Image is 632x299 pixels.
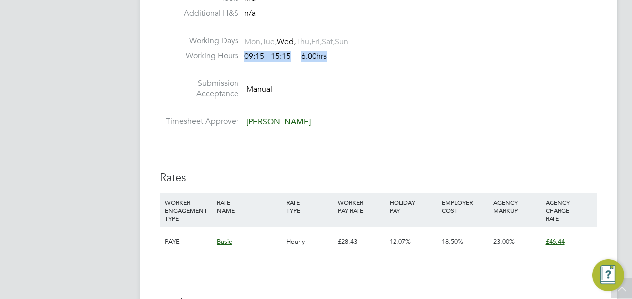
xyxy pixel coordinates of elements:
[335,37,348,47] span: Sun
[296,51,327,61] span: 6.00hrs
[244,8,256,18] span: n/a
[160,8,238,19] label: Additional H&S
[592,259,624,291] button: Engage Resource Center
[162,193,214,227] div: WORKER ENGAGEMENT TYPE
[311,37,322,47] span: Fri,
[246,117,311,127] span: [PERSON_NAME]
[335,193,387,219] div: WORKER PAY RATE
[284,227,335,256] div: Hourly
[277,37,296,47] span: Wed,
[160,36,238,46] label: Working Days
[244,37,262,47] span: Mon,
[390,237,411,246] span: 12.07%
[546,237,565,246] span: £46.44
[491,193,543,219] div: AGENCY MARKUP
[244,51,327,62] div: 09:15 - 15:15
[246,84,272,94] span: Manual
[439,193,491,219] div: EMPLOYER COST
[543,193,595,227] div: AGENCY CHARGE RATE
[335,227,387,256] div: £28.43
[387,193,439,219] div: HOLIDAY PAY
[296,37,311,47] span: Thu,
[162,227,214,256] div: PAYE
[160,51,238,61] label: Working Hours
[217,237,232,246] span: Basic
[262,37,277,47] span: Tue,
[284,193,335,219] div: RATE TYPE
[160,78,238,99] label: Submission Acceptance
[160,171,597,185] h3: Rates
[160,116,238,127] label: Timesheet Approver
[493,237,515,246] span: 23.00%
[214,193,283,219] div: RATE NAME
[322,37,335,47] span: Sat,
[442,237,463,246] span: 18.50%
